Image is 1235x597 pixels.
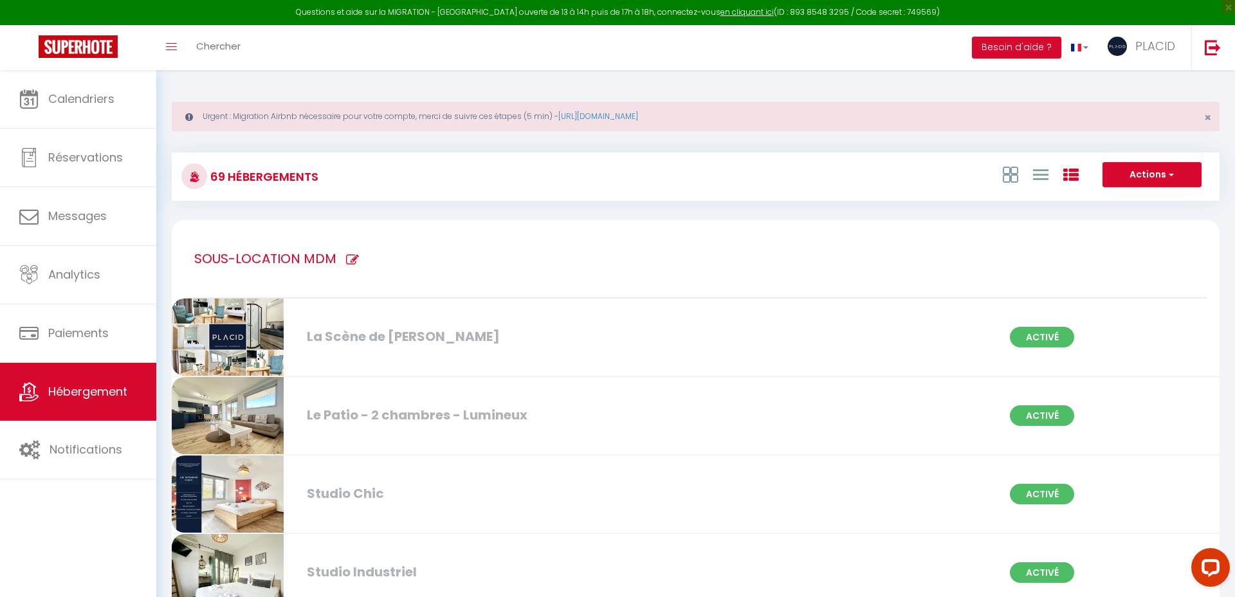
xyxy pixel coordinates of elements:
[1063,163,1079,185] a: Vue par Groupe
[194,220,336,297] h1: SOUS-LOCATION MDM
[558,111,638,122] a: [URL][DOMAIN_NAME]
[1010,562,1074,583] span: Activé
[1205,39,1221,55] img: logout
[39,35,118,58] img: Super Booking
[1204,112,1211,124] button: Close
[1003,163,1018,185] a: Vue en Box
[48,149,123,165] span: Réservations
[972,37,1061,59] button: Besoin d'aide ?
[1010,484,1074,504] span: Activé
[50,441,122,457] span: Notifications
[300,405,638,425] div: Le Patio - 2 chambres - Lumineux
[1181,543,1235,597] iframe: LiveChat chat widget
[48,91,114,107] span: Calendriers
[48,325,109,341] span: Paiements
[1102,162,1202,188] button: Actions
[1135,38,1175,54] span: PLACID
[196,39,241,53] span: Chercher
[300,484,638,504] div: Studio Chic
[300,562,638,582] div: Studio Industriel
[1033,163,1048,185] a: Vue en Liste
[300,327,638,347] div: La Scène de [PERSON_NAME]
[48,266,100,282] span: Analytics
[1204,109,1211,125] span: ×
[1108,37,1127,56] img: ...
[48,208,107,224] span: Messages
[1010,405,1074,426] span: Activé
[187,25,250,70] a: Chercher
[1010,327,1074,347] span: Activé
[207,162,318,191] h3: 69 Hébergements
[1098,25,1191,70] a: ... PLACID
[720,6,774,17] a: en cliquant ici
[172,102,1220,131] div: Urgent : Migration Airbnb nécessaire pour votre compte, merci de suivre ces étapes (5 min) -
[48,383,127,400] span: Hébergement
